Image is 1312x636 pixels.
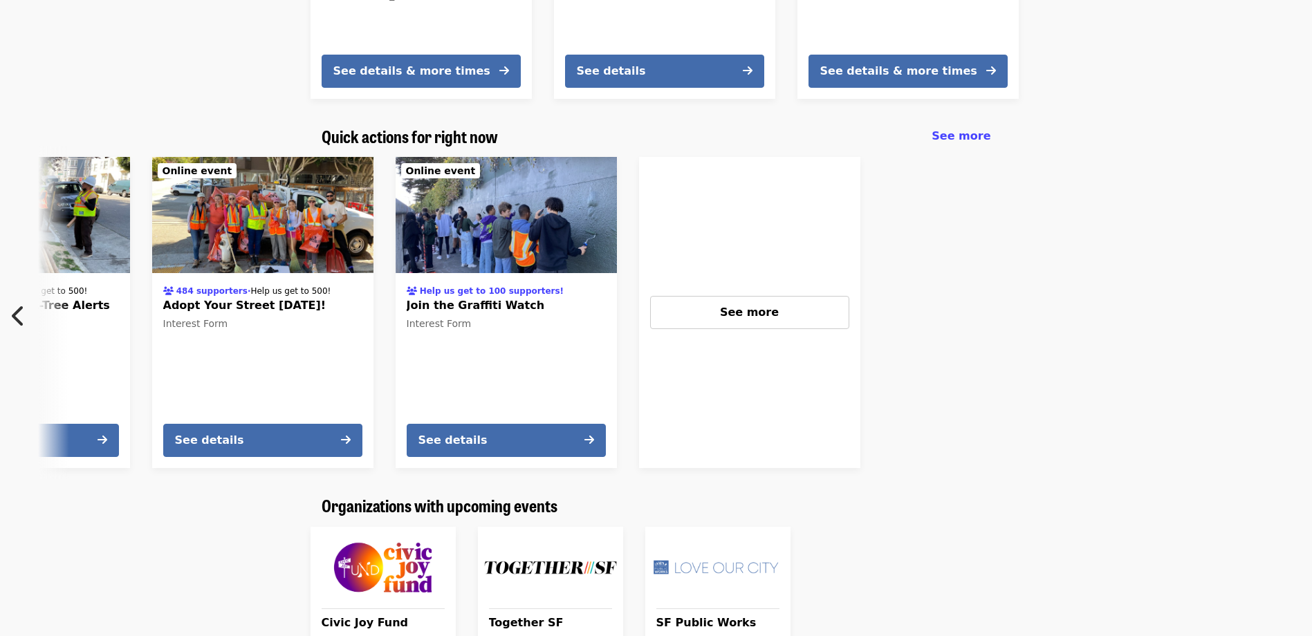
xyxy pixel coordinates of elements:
button: See details [407,424,606,457]
a: See details for "Adopt Your Street Today!" [152,157,373,468]
span: Quick actions for right now [322,124,498,148]
button: See more [650,296,849,329]
button: See details [565,55,764,88]
span: See more [932,129,990,142]
button: See details & more times [322,55,521,88]
img: Civic Joy Fund [316,532,450,603]
span: Civic Joy Fund [322,615,445,631]
span: Online event [406,165,476,176]
span: See more [720,306,779,319]
a: See more [932,128,990,144]
div: See details & more times [820,63,977,79]
div: · [163,282,331,297]
span: SF Public Works [656,615,779,631]
i: arrow-right icon [341,433,351,447]
i: users icon [407,286,417,296]
img: Together SF [483,532,618,603]
span: Together SF [489,615,612,631]
button: See details & more times [809,55,1008,88]
i: chevron-left icon [12,303,26,329]
div: Organizations with upcoming events [311,496,1002,516]
span: Help us get to 500! [250,286,331,296]
img: SF Public Works [651,532,785,603]
div: See details [175,432,244,449]
span: Organizations with upcoming events [322,493,557,517]
a: Quick actions for right now [322,127,498,147]
img: Adopt Your Street Today! organized by SF Public Works [152,157,373,273]
div: See details [418,432,488,449]
span: Help us get to 100 supporters! [420,286,564,296]
i: arrow-right icon [98,433,107,447]
span: Online event [163,165,232,176]
span: Interest Form [407,318,472,329]
div: See details & more times [333,63,490,79]
span: Adopt Your Street [DATE]! [163,297,362,314]
span: 484 supporters [176,286,248,296]
img: Join the Graffiti Watch organized by SF Public Works [396,157,617,273]
a: See more [639,157,860,468]
i: arrow-right icon [743,64,752,77]
div: See details [577,63,646,79]
span: Interest Form [163,318,228,329]
i: users icon [163,286,174,296]
i: arrow-right icon [499,64,509,77]
i: arrow-right icon [584,433,594,447]
a: See details for "Join the Graffiti Watch" [396,157,617,468]
span: Join the Graffiti Watch [407,297,606,314]
button: See details [163,424,362,457]
i: arrow-right icon [986,64,996,77]
div: Quick actions for right now [311,127,1002,147]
